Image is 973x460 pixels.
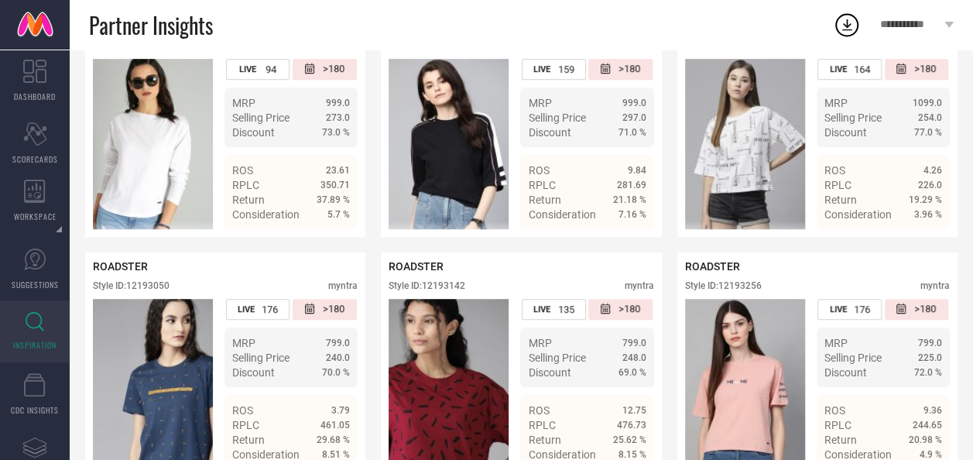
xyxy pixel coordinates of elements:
[618,367,646,378] span: 69.0 %
[323,63,344,76] span: >180
[685,260,740,273] span: ROADSTER
[528,126,570,139] span: Discount
[824,208,892,221] span: Consideration
[389,59,509,229] img: Style preview image
[618,209,646,220] span: 7.16 %
[522,59,586,80] div: Number of days the style has been live on the platform
[918,180,942,191] span: 226.0
[685,59,805,229] div: Click to view image
[824,419,851,431] span: RPLC
[14,211,57,222] span: WORKSPACE
[622,338,646,348] span: 799.0
[923,165,942,176] span: 4.26
[528,112,585,124] span: Selling Price
[326,338,350,348] span: 799.0
[232,179,259,191] span: RPLC
[11,404,59,416] span: CDC INSIGHTS
[892,236,942,249] a: Details
[320,420,350,431] span: 461.05
[618,63,640,76] span: >180
[320,180,350,191] span: 350.71
[817,59,882,80] div: Number of days the style has been live on the platform
[588,299,653,320] div: Number of days since the style was first listed on the platform
[528,97,551,109] span: MRP
[326,352,350,363] span: 240.0
[322,449,350,460] span: 8.51 %
[854,304,870,315] span: 176
[226,59,290,80] div: Number of days the style has been live on the platform
[528,366,570,379] span: Discount
[613,434,646,445] span: 25.62 %
[558,64,574,75] span: 159
[232,419,259,431] span: RPLC
[328,280,358,291] div: myntra
[625,280,654,291] div: myntra
[226,299,290,320] div: Number of days the style has been live on the platform
[914,209,942,220] span: 3.96 %
[824,366,867,379] span: Discount
[817,299,882,320] div: Number of days the style has been live on the platform
[232,97,255,109] span: MRP
[533,64,550,74] span: LIVE
[326,112,350,123] span: 273.0
[389,260,444,273] span: ROADSTER
[914,303,936,316] span: >180
[293,299,357,320] div: Number of days since the style was first listed on the platform
[920,280,950,291] div: myntra
[824,164,845,177] span: ROS
[617,180,646,191] span: 281.69
[232,434,265,446] span: Return
[389,280,465,291] div: Style ID: 12193142
[12,279,59,290] span: SUGGESTIONS
[232,112,290,124] span: Selling Price
[93,59,213,229] img: Style preview image
[528,164,549,177] span: ROS
[885,59,949,80] div: Number of days since the style was first listed on the platform
[830,304,847,314] span: LIVE
[93,260,148,273] span: ROADSTER
[914,127,942,138] span: 77.0 %
[232,208,300,221] span: Consideration
[528,404,549,417] span: ROS
[618,127,646,138] span: 71.0 %
[238,304,255,314] span: LIVE
[612,236,646,249] span: Details
[389,59,509,229] div: Click to view image
[824,97,848,109] span: MRP
[824,126,867,139] span: Discount
[685,280,762,291] div: Style ID: 12193256
[618,303,640,316] span: >180
[596,236,646,249] a: Details
[293,59,357,80] div: Number of days since the style was first listed on the platform
[913,420,942,431] span: 244.65
[914,367,942,378] span: 72.0 %
[685,59,805,229] img: Style preview image
[830,64,847,74] span: LIVE
[918,338,942,348] span: 799.0
[528,179,555,191] span: RPLC
[327,209,350,220] span: 5.7 %
[14,91,56,102] span: DASHBOARD
[528,434,560,446] span: Return
[317,194,350,205] span: 37.89 %
[317,434,350,445] span: 29.68 %
[588,59,653,80] div: Number of days since the style was first listed on the platform
[558,304,574,315] span: 135
[909,434,942,445] span: 20.98 %
[331,405,350,416] span: 3.79
[528,337,551,349] span: MRP
[232,404,253,417] span: ROS
[914,63,936,76] span: >180
[232,366,275,379] span: Discount
[622,112,646,123] span: 297.0
[300,236,350,249] a: Details
[622,98,646,108] span: 999.0
[854,64,870,75] span: 164
[528,194,560,206] span: Return
[232,194,265,206] span: Return
[232,126,275,139] span: Discount
[613,194,646,205] span: 21.18 %
[266,64,276,75] span: 94
[618,449,646,460] span: 8.15 %
[918,352,942,363] span: 225.0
